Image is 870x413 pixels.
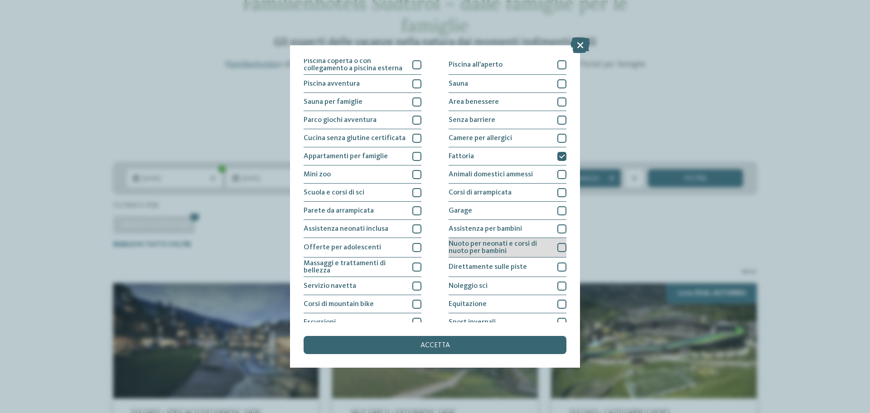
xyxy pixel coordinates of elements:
[449,225,522,233] span: Assistenza per bambini
[449,153,474,160] span: Fattoria
[449,189,512,196] span: Corsi di arrampicata
[304,260,406,274] span: Massaggi e trattamenti di bellezza
[304,153,388,160] span: Appartamenti per famiglie
[304,98,362,106] span: Sauna per famiglie
[304,207,374,214] span: Parete da arrampicata
[304,282,356,290] span: Servizio navetta
[449,240,551,255] span: Nuoto per neonati e corsi di nuoto per bambini
[449,98,499,106] span: Area benessere
[304,225,388,233] span: Assistenza neonati inclusa
[449,171,533,178] span: Animali domestici ammessi
[420,342,450,349] span: accetta
[449,282,488,290] span: Noleggio sci
[304,301,374,308] span: Corsi di mountain bike
[449,135,512,142] span: Camere per allergici
[304,58,406,72] span: Piscina coperta o con collegamento a piscina esterna
[304,135,406,142] span: Cucina senza glutine certificata
[304,80,360,87] span: Piscina avventura
[304,319,336,326] span: Escursioni
[304,244,381,251] span: Offerte per adolescenti
[304,117,377,124] span: Parco giochi avventura
[449,301,487,308] span: Equitazione
[304,189,364,196] span: Scuola e corsi di sci
[449,117,495,124] span: Senza barriere
[304,171,331,178] span: Mini zoo
[449,263,527,271] span: Direttamente sulle piste
[449,319,496,326] span: Sport invernali
[449,61,503,68] span: Piscina all'aperto
[449,80,468,87] span: Sauna
[449,207,472,214] span: Garage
